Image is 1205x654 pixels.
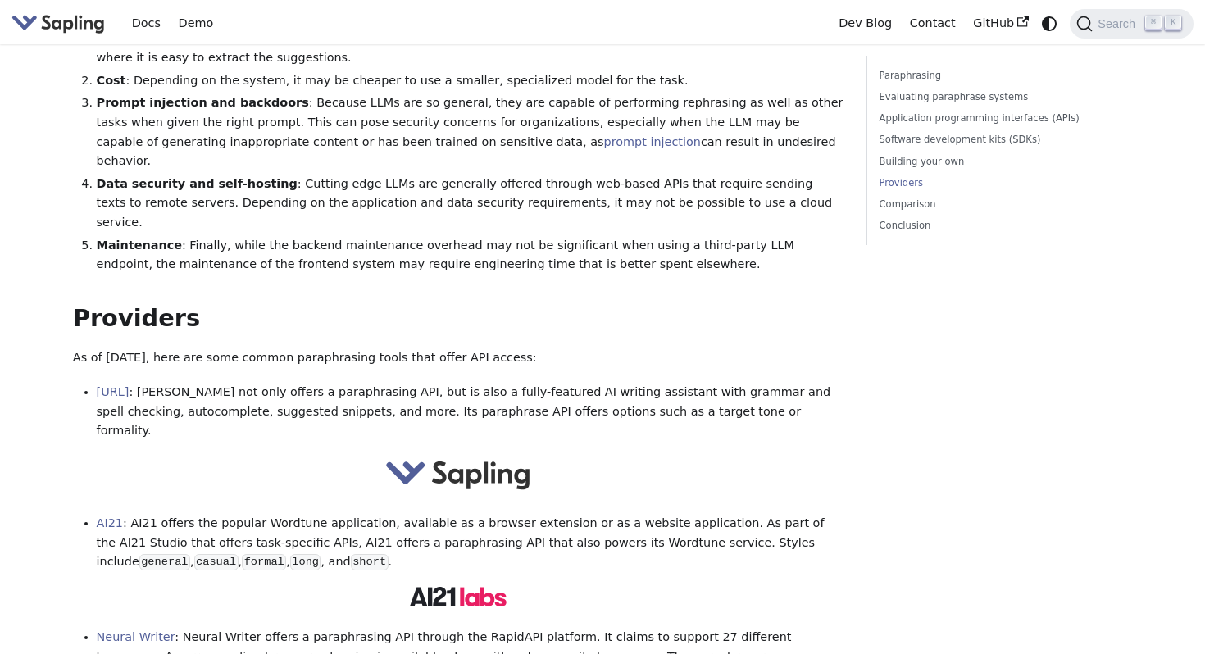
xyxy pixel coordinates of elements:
div: Domain: [URL] [43,43,116,56]
div: Domain Overview [62,97,147,107]
a: Conclusion [880,218,1102,234]
img: Sapling.ai [11,11,105,35]
a: Dev Blog [830,11,900,36]
strong: Cost [97,74,126,87]
div: v 4.0.25 [46,26,80,39]
span: Search [1093,17,1145,30]
code: general [139,554,190,570]
img: AI21 [409,587,507,606]
a: Comparison [880,197,1102,212]
a: GitHub [964,11,1037,36]
button: Switch between dark and light mode (currently system mode) [1038,11,1062,35]
button: Search (Command+K) [1070,9,1193,39]
img: logo_orange.svg [26,26,39,39]
kbd: K [1165,16,1181,30]
a: Neural Writer [97,630,175,643]
code: formal [242,554,286,570]
li: : Finally, while the backend maintenance overhead may not be significant when using a third-party... [97,236,843,275]
li: : [PERSON_NAME] not only offers a paraphrasing API, but is also a fully-featured AI writing assis... [97,383,843,441]
a: Software development kits (SDKs) [880,132,1102,148]
a: Building your own [880,154,1102,170]
a: Evaluating paraphrase systems [880,89,1102,105]
li: : Depending on the LLM system, it may not generate the output in an always consistent, structured... [97,29,843,68]
code: long [290,554,321,570]
img: sapling-logo-horizontal.svg [385,456,531,493]
a: Docs [123,11,170,36]
li: : Because LLMs are so general, they are capable of performing rephrasing as well as other tasks w... [97,93,843,171]
li: : Depending on the system, it may be cheaper to use a smaller, specialized model for the task. [97,71,843,91]
a: Providers [880,175,1102,191]
a: prompt injection [604,135,701,148]
a: Paraphrasing [880,68,1102,84]
li: : AI21 offers the popular Wordtune application, available as a browser extension or as a website ... [97,514,843,572]
a: AI21 [97,516,123,529]
img: tab_keywords_by_traffic_grey.svg [163,95,176,108]
div: Keywords by Traffic [181,97,276,107]
h2: Providers [73,304,843,334]
code: short [351,554,389,570]
a: Sapling.ai [11,11,111,35]
p: As of [DATE], here are some common paraphrasing tools that offer API access: [73,348,843,368]
kbd: ⌘ [1145,16,1162,30]
strong: Maintenance [97,238,182,252]
a: [URL] [97,385,130,398]
strong: Prompt injection and backdoors [97,96,309,109]
li: : Cutting edge LLMs are generally offered through web-based APIs that require sending texts to re... [97,175,843,233]
img: website_grey.svg [26,43,39,56]
a: Demo [170,11,222,36]
strong: Data security and self-hosting [97,177,298,190]
a: Contact [901,11,965,36]
code: casual [194,554,239,570]
img: tab_domain_overview_orange.svg [44,95,57,108]
a: Application programming interfaces (APIs) [880,111,1102,126]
